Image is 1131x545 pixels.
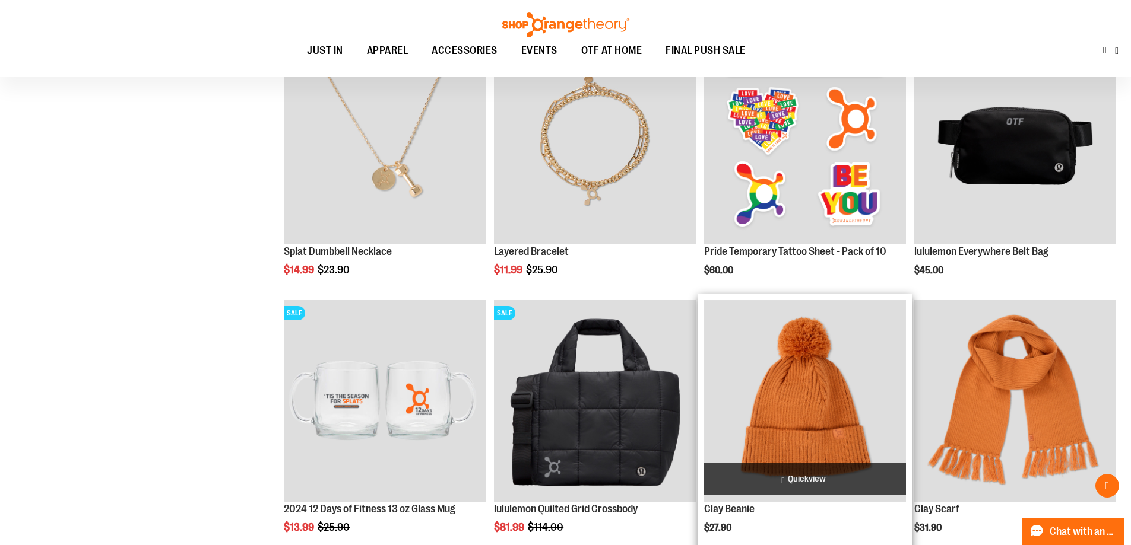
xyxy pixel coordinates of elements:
[494,43,696,244] img: Layered Bracelet
[494,503,638,515] a: lululemon Quilted Grid Crossbody
[704,522,733,533] span: $27.90
[494,521,526,533] span: $81.99
[654,37,758,65] a: FINAL PUSH SALE
[318,264,351,276] span: $23.90
[704,503,755,515] a: Clay Beanie
[284,300,486,503] a: Main image of 2024 12 Days of Fitness 13 oz Glass MugSALE
[1022,518,1124,545] button: Chat with an Expert
[494,300,696,502] img: lululemon Quilted Grid Crossbody
[420,37,509,65] a: ACCESSORIES
[914,503,959,515] a: Clay Scarf
[284,246,392,257] a: Splat Dumbbell Necklace
[704,300,906,502] img: Clay Beanie
[494,246,569,257] a: Layered Bracelet
[284,521,316,533] span: $13.99
[914,246,1048,257] a: lululemon Everywhere Belt Bag
[521,37,557,64] span: EVENTS
[914,300,1116,502] img: Clay Scarf
[500,12,631,37] img: Shop Orangetheory
[284,43,486,246] a: Front facing view of plus Necklace - GoldSALE
[295,37,355,65] a: JUST IN
[367,37,408,64] span: APPAREL
[284,300,486,502] img: Main image of 2024 12 Days of Fitness 13 oz Glass Mug
[704,43,906,244] img: Pride Temporary Tattoo Sheet - Pack of 10
[355,37,420,65] a: APPAREL
[307,37,343,64] span: JUST IN
[704,246,886,257] a: Pride Temporary Tattoo Sheet - Pack of 10
[914,300,1116,503] a: Clay Scarf
[698,37,912,306] div: product
[704,265,735,276] span: $60.00
[526,264,560,276] span: $25.90
[284,264,316,276] span: $14.99
[704,300,906,503] a: Clay Beanie
[908,37,1122,306] div: product
[704,43,906,246] a: Pride Temporary Tattoo Sheet - Pack of 10
[914,43,1116,246] a: lululemon Everywhere Belt Bag
[494,264,524,276] span: $11.99
[914,265,945,276] span: $45.00
[284,43,486,244] img: Front facing view of plus Necklace - Gold
[432,37,498,64] span: ACCESSORIES
[284,503,455,515] a: 2024 12 Days of Fitness 13 oz Glass Mug
[704,463,906,495] a: Quickview
[914,43,1116,244] img: lululemon Everywhere Belt Bag
[581,37,642,64] span: OTF AT HOME
[278,37,492,306] div: product
[569,37,654,65] a: OTF AT HOME
[488,37,702,306] div: product
[528,521,565,533] span: $114.00
[666,37,746,64] span: FINAL PUSH SALE
[494,306,515,320] span: SALE
[494,43,696,246] a: Layered BraceletSALE
[318,521,351,533] span: $25.90
[284,306,305,320] span: SALE
[1095,474,1119,498] button: Back To Top
[494,300,696,503] a: lululemon Quilted Grid CrossbodySALE
[1050,526,1117,537] span: Chat with an Expert
[914,522,943,533] span: $31.90
[509,37,569,65] a: EVENTS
